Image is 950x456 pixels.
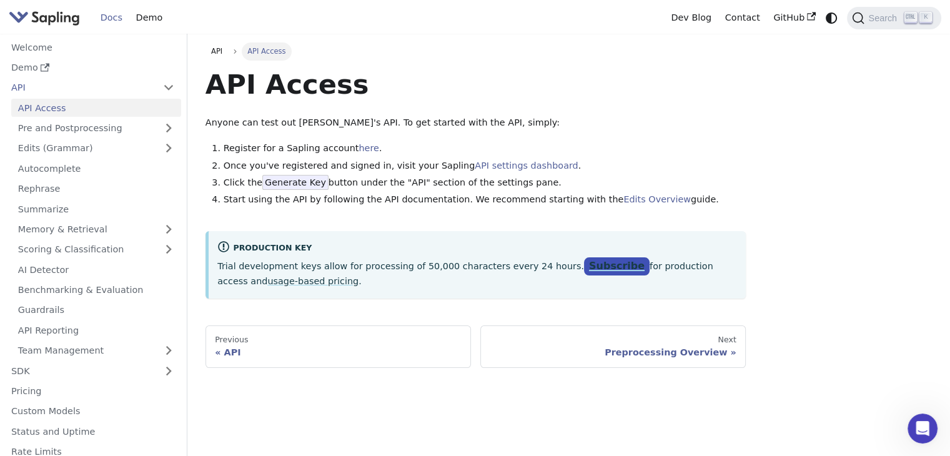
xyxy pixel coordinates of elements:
[94,8,129,27] a: Docs
[205,325,471,368] a: PreviousAPI
[823,9,841,27] button: Switch between dark and light mode (currently system mode)
[205,67,746,101] h1: API Access
[215,347,462,358] div: API
[864,13,904,23] span: Search
[623,194,691,204] a: Edits Overview
[224,159,746,174] li: Once you've registered and signed in, visit your Sapling .
[205,42,746,60] nav: Breadcrumbs
[4,382,181,400] a: Pricing
[11,240,181,259] a: Scoring & Classification
[224,192,746,207] li: Start using the API by following the API documentation. We recommend starting with the guide.
[11,260,181,279] a: AI Detector
[11,139,181,157] a: Edits (Grammar)
[11,119,181,137] a: Pre and Postprocessing
[11,281,181,299] a: Benchmarking & Evaluation
[718,8,767,27] a: Contact
[480,325,746,368] a: NextPreprocessing Overview
[11,159,181,177] a: Autocomplete
[224,176,746,191] li: Click the button under the "API" section of the settings pane.
[11,221,181,239] a: Memory & Retrieval
[11,99,181,117] a: API Access
[490,335,736,345] div: Next
[267,276,359,286] a: usage-based pricing
[359,143,379,153] a: here
[4,79,156,97] a: API
[211,47,222,56] span: API
[205,42,229,60] a: API
[4,402,181,420] a: Custom Models
[11,342,181,360] a: Team Management
[847,7,941,29] button: Search (Ctrl+K)
[11,301,181,319] a: Guardrails
[217,258,737,289] p: Trial development keys allow for processing of 50,000 characters every 24 hours. for production a...
[766,8,822,27] a: GitHub
[475,161,578,171] a: API settings dashboard
[908,414,938,444] iframe: Intercom live chat
[11,200,181,218] a: Summarize
[4,362,156,380] a: SDK
[215,335,462,345] div: Previous
[4,422,181,440] a: Status and Uptime
[156,79,181,97] button: Collapse sidebar category 'API'
[129,8,169,27] a: Demo
[9,9,80,27] img: Sapling.ai
[584,257,650,275] a: Subscribe
[262,175,329,190] span: Generate Key
[9,9,84,27] a: Sapling.ai
[242,42,292,60] span: API Access
[205,116,746,131] p: Anyone can test out [PERSON_NAME]'s API. To get started with the API, simply:
[490,347,736,358] div: Preprocessing Overview
[4,38,181,56] a: Welcome
[4,59,181,77] a: Demo
[217,240,737,255] div: Production Key
[156,362,181,380] button: Expand sidebar category 'SDK'
[11,321,181,339] a: API Reporting
[919,12,932,23] kbd: K
[11,180,181,198] a: Rephrase
[224,141,746,156] li: Register for a Sapling account .
[664,8,718,27] a: Dev Blog
[205,325,746,368] nav: Docs pages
